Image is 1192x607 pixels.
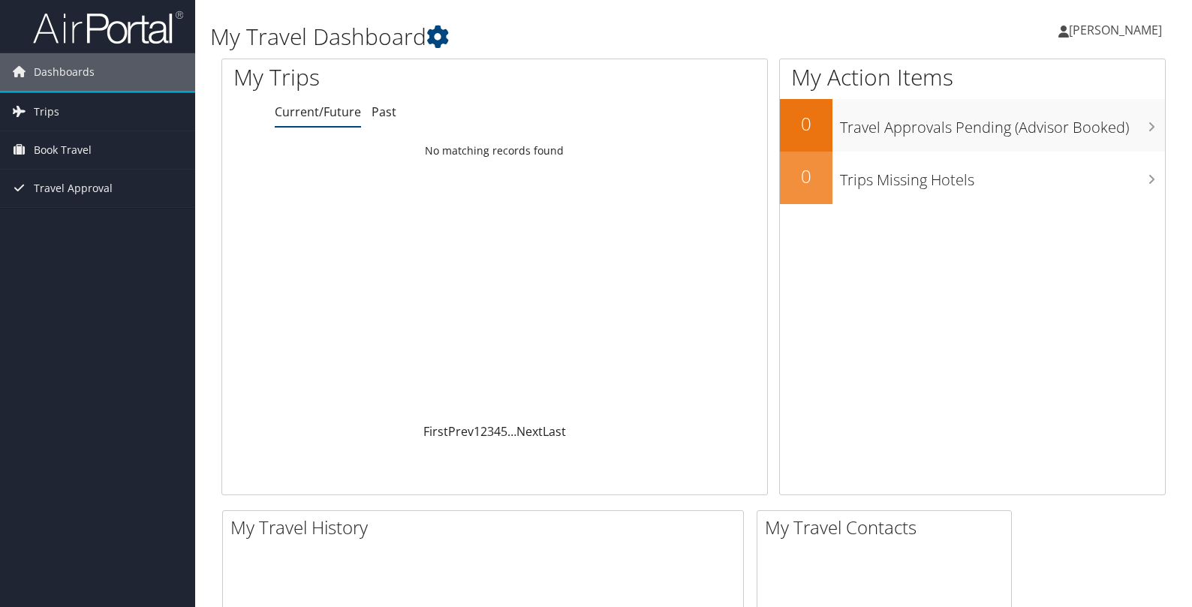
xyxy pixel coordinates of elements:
[507,423,516,440] span: …
[34,53,95,91] span: Dashboards
[840,162,1165,191] h3: Trips Missing Hotels
[34,93,59,131] span: Trips
[33,10,183,45] img: airportal-logo.png
[1069,22,1162,38] span: [PERSON_NAME]
[765,515,1011,540] h2: My Travel Contacts
[423,423,448,440] a: First
[494,423,501,440] a: 4
[487,423,494,440] a: 3
[34,170,113,207] span: Travel Approval
[780,99,1165,152] a: 0Travel Approvals Pending (Advisor Booked)
[230,515,743,540] h2: My Travel History
[34,131,92,169] span: Book Travel
[780,164,832,189] h2: 0
[448,423,474,440] a: Prev
[480,423,487,440] a: 2
[233,62,528,93] h1: My Trips
[501,423,507,440] a: 5
[516,423,543,440] a: Next
[780,62,1165,93] h1: My Action Items
[780,152,1165,204] a: 0Trips Missing Hotels
[210,21,855,53] h1: My Travel Dashboard
[474,423,480,440] a: 1
[372,104,396,120] a: Past
[780,111,832,137] h2: 0
[1058,8,1177,53] a: [PERSON_NAME]
[840,110,1165,138] h3: Travel Approvals Pending (Advisor Booked)
[275,104,361,120] a: Current/Future
[222,137,767,164] td: No matching records found
[543,423,566,440] a: Last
